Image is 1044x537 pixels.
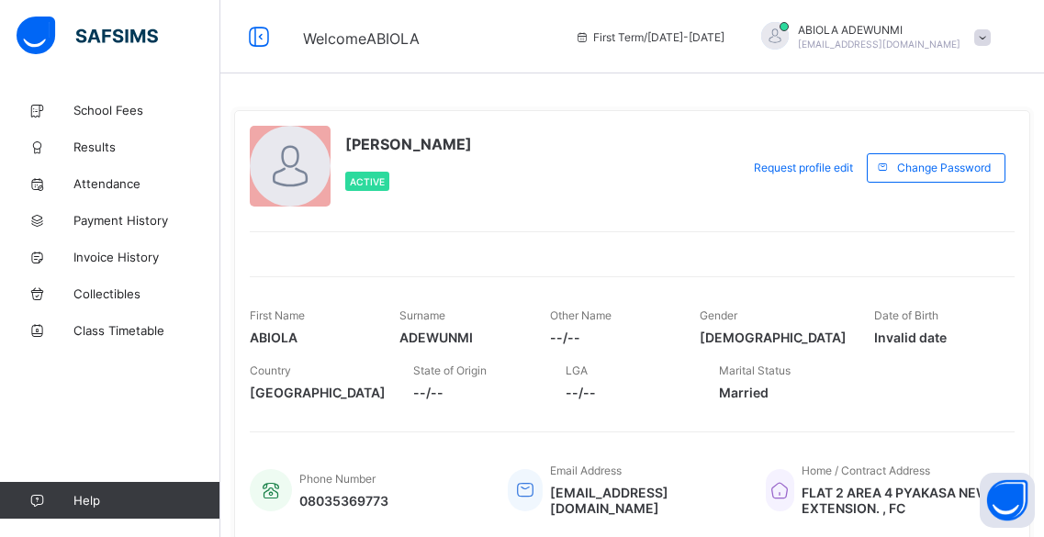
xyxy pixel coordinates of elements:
span: [DEMOGRAPHIC_DATA] [700,330,847,345]
button: Open asap [980,473,1035,528]
span: [EMAIL_ADDRESS][DOMAIN_NAME] [798,39,960,50]
span: Email Address [550,464,622,477]
span: [EMAIL_ADDRESS][DOMAIN_NAME] [550,485,738,516]
span: [PERSON_NAME] [345,135,472,153]
span: FLAT 2 AREA 4 PYAKASA NEW EXTENSION. , FC [802,485,996,516]
span: 08035369773 [299,493,388,509]
span: Invalid date [874,330,996,345]
span: Invoice History [73,250,220,264]
span: LGA [566,364,588,377]
span: --/-- [413,385,538,400]
span: Gender [700,308,737,322]
span: School Fees [73,103,220,117]
span: Results [73,140,220,154]
span: --/-- [566,385,690,400]
span: Active [350,176,385,187]
span: Class Timetable [73,323,220,338]
span: Marital Status [719,364,791,377]
span: Change Password [897,161,991,174]
span: Collectibles [73,286,220,301]
div: ABIOLAADEWUNMI [743,22,1000,52]
span: Surname [399,308,445,322]
span: --/-- [550,330,672,345]
span: ADEWUNMI [399,330,522,345]
span: First Name [250,308,305,322]
span: Attendance [73,176,220,191]
span: Welcome ABIOLA [303,29,420,48]
span: ABIOLA ADEWUNMI [798,23,960,37]
span: Phone Number [299,472,376,486]
span: Home / Contract Address [802,464,930,477]
span: Country [250,364,291,377]
span: State of Origin [413,364,487,377]
span: Request profile edit [754,161,853,174]
span: Married [719,385,844,400]
span: ABIOLA [250,330,372,345]
span: Payment History [73,213,220,228]
span: Other Name [550,308,612,322]
span: [GEOGRAPHIC_DATA] [250,385,386,400]
span: Date of Birth [874,308,938,322]
span: session/term information [575,30,724,44]
span: Help [73,493,219,508]
img: safsims [17,17,158,55]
